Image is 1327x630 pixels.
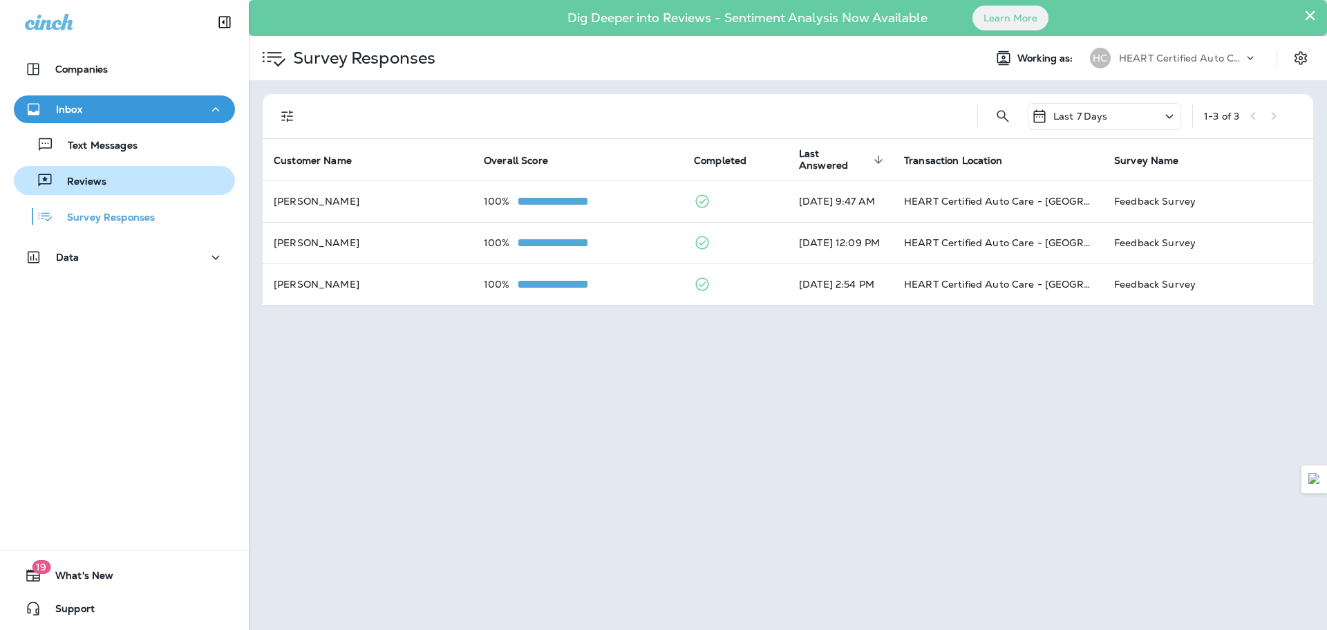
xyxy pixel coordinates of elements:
[1114,155,1179,167] span: Survey Name
[14,243,235,271] button: Data
[1288,46,1313,71] button: Settings
[484,237,518,248] p: 100%
[1119,53,1243,64] p: HEART Certified Auto Care
[288,48,435,68] p: Survey Responses
[799,148,887,172] span: Last Answered
[694,154,764,167] span: Completed
[1090,48,1111,68] div: HC
[893,180,1103,222] td: HEART Certified Auto Care - [GEOGRAPHIC_DATA]
[1304,4,1317,26] button: Close
[274,154,370,167] span: Customer Name
[527,16,968,20] p: Dig Deeper into Reviews - Sentiment Analysis Now Available
[1053,111,1108,122] p: Last 7 Days
[14,595,235,622] button: Support
[56,104,82,115] p: Inbox
[788,180,893,222] td: [DATE] 9:47 AM
[263,180,473,222] td: [PERSON_NAME]
[1017,53,1076,64] span: Working as:
[893,222,1103,263] td: HEART Certified Auto Care - [GEOGRAPHIC_DATA]
[904,155,1002,167] span: Transaction Location
[41,603,95,620] span: Support
[1114,154,1197,167] span: Survey Name
[263,222,473,263] td: [PERSON_NAME]
[484,196,518,207] p: 100%
[1103,222,1313,263] td: Feedback Survey
[53,212,155,225] p: Survey Responses
[41,570,113,586] span: What's New
[274,155,352,167] span: Customer Name
[54,140,138,153] p: Text Messages
[14,95,235,123] button: Inbox
[484,155,548,167] span: Overall Score
[484,279,518,290] p: 100%
[799,148,869,172] span: Last Answered
[694,155,746,167] span: Completed
[32,560,50,574] span: 19
[55,64,108,75] p: Companies
[14,55,235,83] button: Companies
[893,263,1103,305] td: HEART Certified Auto Care - [GEOGRAPHIC_DATA]
[972,6,1048,30] button: Learn More
[14,202,235,231] button: Survey Responses
[1103,180,1313,222] td: Feedback Survey
[205,8,244,36] button: Collapse Sidebar
[1308,473,1321,485] img: Detect Auto
[1103,263,1313,305] td: Feedback Survey
[14,130,235,159] button: Text Messages
[989,102,1017,130] button: Search Survey Responses
[788,263,893,305] td: [DATE] 2:54 PM
[53,176,106,189] p: Reviews
[1204,111,1239,122] div: 1 - 3 of 3
[484,154,566,167] span: Overall Score
[263,263,473,305] td: [PERSON_NAME]
[904,154,1020,167] span: Transaction Location
[14,562,235,589] button: 19What's New
[274,102,301,130] button: Filters
[56,252,79,263] p: Data
[788,222,893,263] td: [DATE] 12:09 PM
[14,166,235,195] button: Reviews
